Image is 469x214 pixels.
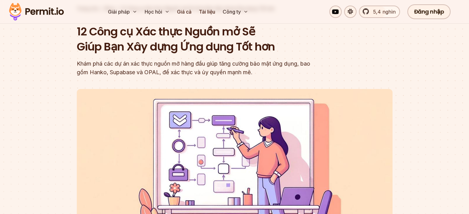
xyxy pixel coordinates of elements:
[414,8,444,15] font: Đăng nhập
[145,9,162,15] font: Học hỏi
[223,9,241,15] font: Công ty
[407,4,451,19] a: Đăng nhập
[77,60,310,75] font: Khám phá các dự án xác thực nguồn mở hàng đầu giúp tăng cường bảo mật ứng dụng, bao gồm Hanko, Su...
[142,6,172,18] button: Học hỏi
[77,24,275,55] font: 12 Công cụ Xác thực Nguồn mở Sẽ Giúp Bạn Xây dựng Ứng dụng Tốt hơn
[196,6,218,18] a: Tài liệu
[105,6,140,18] button: Giải pháp
[175,6,194,18] a: Giá cả
[108,9,130,15] font: Giải pháp
[220,6,251,18] button: Công ty
[199,9,215,15] font: Tài liệu
[359,6,400,18] a: 5,4 nghìn
[6,1,67,22] img: Logo giấy phép
[373,9,396,15] font: 5,4 nghìn
[177,9,191,15] font: Giá cả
